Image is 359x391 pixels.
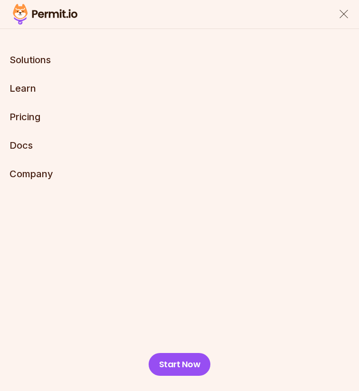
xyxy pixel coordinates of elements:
a: Docs [9,140,33,151]
button: Company [9,167,53,181]
button: close menu [338,9,350,20]
a: Start Now [149,353,211,376]
img: Permit logo [9,2,81,27]
button: Learn [9,82,36,95]
button: Solutions [9,53,51,67]
a: Pricing [9,111,40,123]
